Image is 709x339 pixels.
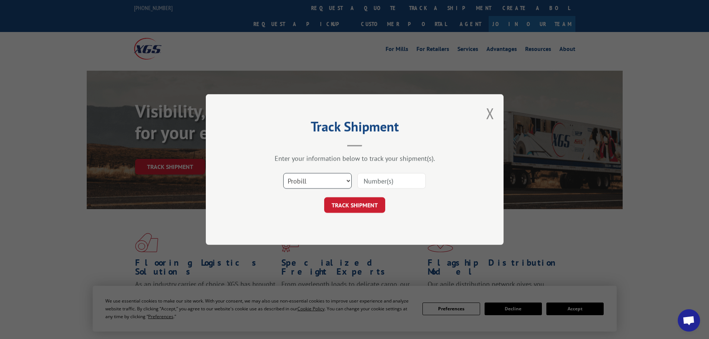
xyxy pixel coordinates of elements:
[243,121,466,135] h2: Track Shipment
[324,197,385,213] button: TRACK SHIPMENT
[678,309,700,332] div: Open chat
[486,103,494,123] button: Close modal
[357,173,426,189] input: Number(s)
[243,154,466,163] div: Enter your information below to track your shipment(s).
